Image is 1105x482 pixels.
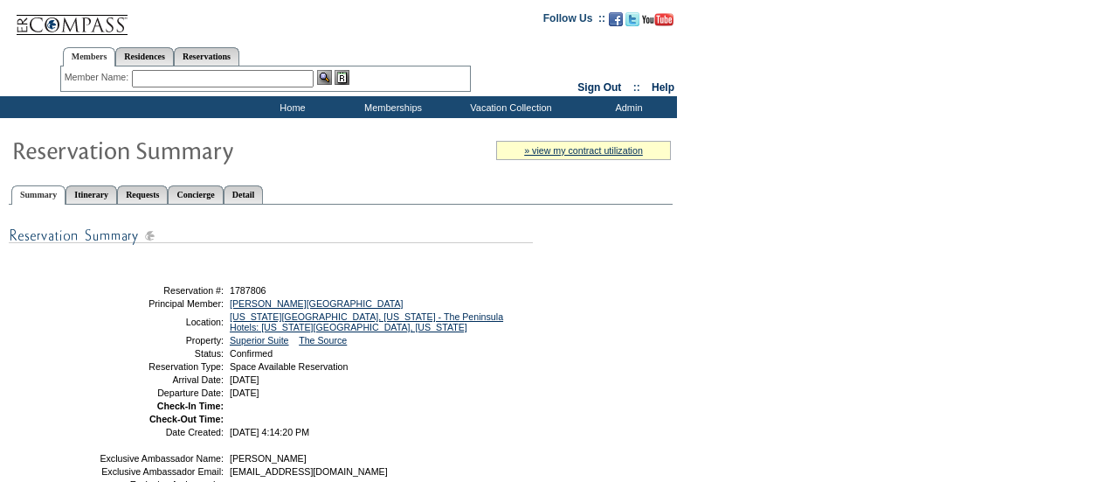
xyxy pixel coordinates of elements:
a: Help [652,81,674,94]
span: [DATE] 4:14:20 PM [230,427,309,437]
a: Become our fan on Facebook [609,17,623,28]
a: Sign Out [577,81,621,94]
span: [PERSON_NAME] [230,453,307,464]
td: Exclusive Ambassador Email: [99,466,224,477]
td: Property: [99,335,224,346]
strong: Check-In Time: [157,401,224,411]
a: » view my contract utilization [524,145,643,156]
a: Concierge [168,185,223,204]
strong: Check-Out Time: [149,414,224,424]
td: Home [240,96,341,118]
a: Members [63,47,116,66]
td: Memberships [341,96,441,118]
td: Vacation Collection [441,96,577,118]
td: Location: [99,311,224,332]
a: Detail [224,185,264,204]
a: Reservations [174,47,239,66]
a: Follow us on Twitter [625,17,639,28]
img: Become our fan on Facebook [609,12,623,26]
a: Requests [117,185,168,204]
a: Summary [11,185,66,205]
span: Confirmed [230,348,273,359]
td: Status: [99,348,224,359]
span: Space Available Reservation [230,361,348,372]
a: Residences [115,47,174,66]
img: Reservations [335,70,349,85]
td: Principal Member: [99,298,224,309]
img: Follow us on Twitter [625,12,639,26]
span: [DATE] [230,388,259,398]
span: [DATE] [230,374,259,385]
div: Member Name: [65,70,132,85]
a: The Source [299,335,347,346]
a: [PERSON_NAME][GEOGRAPHIC_DATA] [230,298,404,309]
img: Reservaton Summary [11,132,361,167]
td: Exclusive Ambassador Name: [99,453,224,464]
a: Superior Suite [230,335,289,346]
span: :: [633,81,640,94]
td: Reservation Type: [99,361,224,372]
a: Subscribe to our YouTube Channel [642,17,673,28]
a: Itinerary [66,185,117,204]
td: Follow Us :: [543,10,605,31]
td: Departure Date: [99,388,224,398]
img: Subscribe to our YouTube Channel [642,13,673,26]
img: subTtlResSummary.gif [9,225,533,247]
td: Admin [577,96,677,118]
span: 1787806 [230,285,266,296]
span: [EMAIL_ADDRESS][DOMAIN_NAME] [230,466,388,477]
a: [US_STATE][GEOGRAPHIC_DATA], [US_STATE] - The Peninsula Hotels: [US_STATE][GEOGRAPHIC_DATA], [US_... [230,311,503,332]
img: View [317,70,332,85]
td: Arrival Date: [99,374,224,385]
td: Reservation #: [99,285,224,296]
td: Date Created: [99,427,224,437]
